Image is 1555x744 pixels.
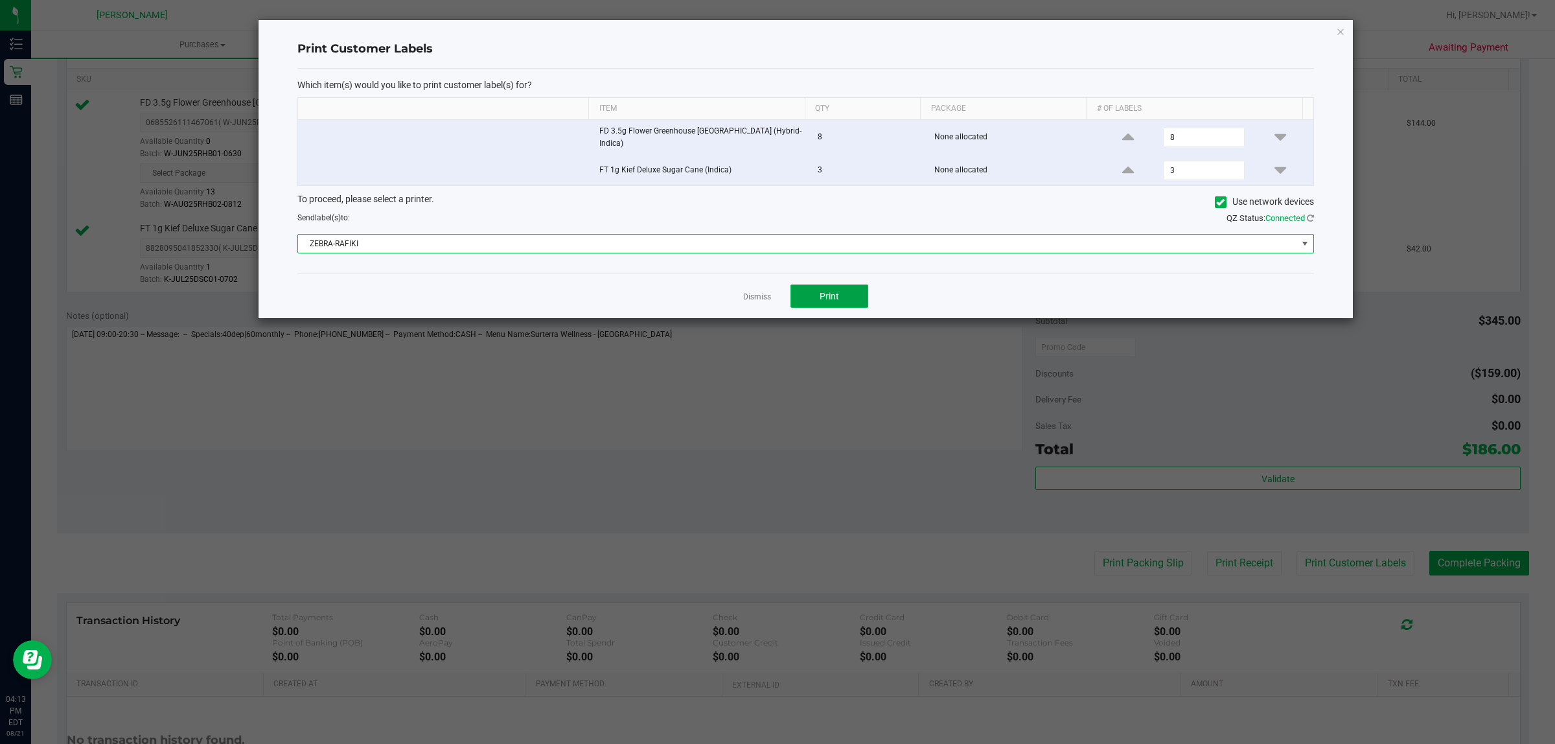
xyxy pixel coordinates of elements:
[298,235,1297,253] span: ZEBRA-RAFIKI
[820,291,839,301] span: Print
[743,292,771,303] a: Dismiss
[13,640,52,679] iframe: Resource center
[790,285,868,308] button: Print
[927,156,1094,185] td: None allocated
[1215,195,1314,209] label: Use network devices
[592,156,810,185] td: FT 1g Kief Deluxe Sugar Cane (Indica)
[1086,98,1302,120] th: # of labels
[1265,213,1305,223] span: Connected
[927,120,1094,156] td: None allocated
[810,120,927,156] td: 8
[288,192,1324,212] div: To proceed, please select a printer.
[297,79,1314,91] p: Which item(s) would you like to print customer label(s) for?
[1227,213,1314,223] span: QZ Status:
[588,98,805,120] th: Item
[297,213,350,222] span: Send to:
[592,120,810,156] td: FD 3.5g Flower Greenhouse [GEOGRAPHIC_DATA] (Hybrid-Indica)
[297,41,1314,58] h4: Print Customer Labels
[920,98,1086,120] th: Package
[805,98,921,120] th: Qty
[810,156,927,185] td: 3
[315,213,341,222] span: label(s)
